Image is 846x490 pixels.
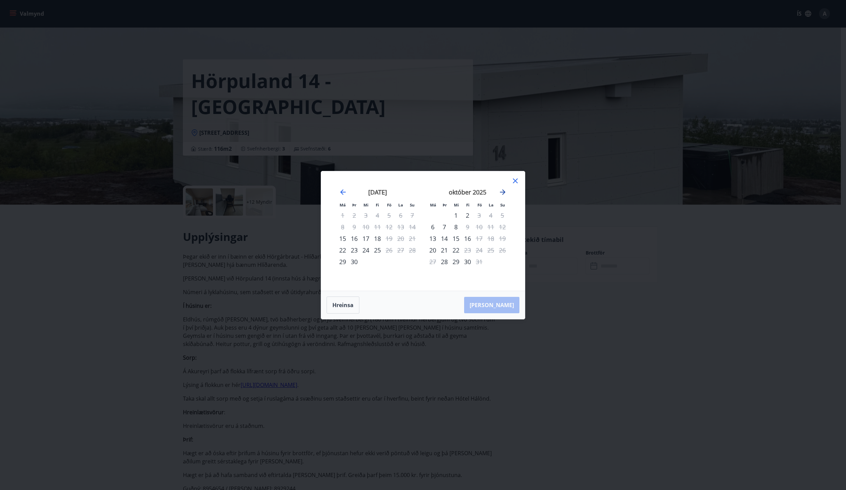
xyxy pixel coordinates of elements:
[473,256,485,268] div: Aðeins útritun í boði
[348,233,360,244] td: Choose þriðjudagur, 16. september 2025 as your check-in date. It’s available.
[500,202,505,207] small: Su
[450,233,462,244] td: Choose miðvikudagur, 15. október 2025 as your check-in date. It’s available.
[497,233,508,244] td: Not available. sunnudagur, 19. október 2025
[497,210,508,221] td: Not available. sunnudagur, 5. október 2025
[337,256,348,268] div: Aðeins innritun í boði
[439,256,450,268] td: Choose þriðjudagur, 28. október 2025 as your check-in date. It’s available.
[462,233,473,244] div: 16
[473,244,485,256] td: Not available. föstudagur, 24. október 2025
[462,233,473,244] td: Choose fimmtudagur, 16. október 2025 as your check-in date. It’s available.
[337,233,348,244] td: Choose mánudagur, 15. september 2025 as your check-in date. It’s available.
[387,202,391,207] small: Fö
[395,244,406,256] td: Not available. laugardagur, 27. september 2025
[410,202,415,207] small: Su
[327,297,359,314] button: Hreinsa
[449,188,486,196] strong: október 2025
[450,256,462,268] div: 29
[477,202,482,207] small: Fö
[450,210,462,221] td: Choose miðvikudagur, 1. október 2025 as your check-in date. It’s available.
[439,233,450,244] div: 14
[348,221,360,233] td: Not available. þriðjudagur, 9. september 2025
[337,256,348,268] td: Choose mánudagur, 29. september 2025 as your check-in date. It’s available.
[398,202,403,207] small: La
[473,210,485,221] div: Aðeins útritun í boði
[462,221,473,233] td: Not available. fimmtudagur, 9. október 2025
[348,210,360,221] td: Not available. þriðjudagur, 2. september 2025
[450,221,462,233] td: Choose miðvikudagur, 8. október 2025 as your check-in date. It’s available.
[383,210,395,221] td: Not available. föstudagur, 5. september 2025
[360,244,372,256] td: Choose miðvikudagur, 24. september 2025 as your check-in date. It’s available.
[348,256,360,268] div: 30
[427,233,439,244] td: Choose mánudagur, 13. október 2025 as your check-in date. It’s available.
[473,210,485,221] td: Not available. föstudagur, 3. október 2025
[363,202,369,207] small: Mi
[406,244,418,256] td: Not available. sunnudagur, 28. september 2025
[348,256,360,268] td: Choose þriðjudagur, 30. september 2025 as your check-in date. It’s available.
[339,188,347,196] div: Move backward to switch to the previous month.
[462,210,473,221] div: 2
[473,233,485,244] td: Not available. föstudagur, 17. október 2025
[372,221,383,233] td: Not available. fimmtudagur, 11. september 2025
[462,244,473,256] div: Aðeins útritun í boði
[462,256,473,268] div: 30
[340,202,346,207] small: Má
[462,210,473,221] td: Choose fimmtudagur, 2. október 2025 as your check-in date. It’s available.
[372,244,383,256] div: 25
[360,233,372,244] div: 17
[360,233,372,244] td: Choose miðvikudagur, 17. september 2025 as your check-in date. It’s available.
[485,221,497,233] td: Not available. laugardagur, 11. október 2025
[462,256,473,268] td: Choose fimmtudagur, 30. október 2025 as your check-in date. It’s available.
[439,244,450,256] td: Choose þriðjudagur, 21. október 2025 as your check-in date. It’s available.
[348,244,360,256] td: Choose þriðjudagur, 23. september 2025 as your check-in date. It’s available.
[473,256,485,268] td: Not available. föstudagur, 31. október 2025
[473,233,485,244] div: Aðeins útritun í boði
[406,210,418,221] td: Not available. sunnudagur, 7. september 2025
[485,233,497,244] td: Not available. laugardagur, 18. október 2025
[450,221,462,233] div: 8
[337,221,348,233] td: Not available. mánudagur, 8. september 2025
[499,188,507,196] div: Move forward to switch to the next month.
[383,221,395,233] td: Not available. föstudagur, 12. september 2025
[395,210,406,221] td: Not available. laugardagur, 6. september 2025
[383,233,395,244] td: Not available. föstudagur, 19. september 2025
[395,233,406,244] td: Not available. laugardagur, 20. september 2025
[439,221,450,233] div: 7
[372,244,383,256] td: Choose fimmtudagur, 25. september 2025 as your check-in date. It’s available.
[360,221,372,233] td: Not available. miðvikudagur, 10. september 2025
[462,244,473,256] td: Not available. fimmtudagur, 23. október 2025
[376,202,379,207] small: Fi
[383,244,395,256] td: Not available. föstudagur, 26. september 2025
[450,244,462,256] div: 22
[439,256,450,268] div: Aðeins innritun í boði
[337,210,348,221] td: Not available. mánudagur, 1. september 2025
[450,256,462,268] td: Choose miðvikudagur, 29. október 2025 as your check-in date. It’s available.
[383,233,395,244] div: Aðeins útritun í boði
[348,244,360,256] div: 23
[489,202,493,207] small: La
[372,233,383,244] div: 18
[430,202,436,207] small: Má
[443,202,447,207] small: Þr
[337,244,348,256] div: Aðeins innritun í boði
[360,244,372,256] div: 24
[329,179,517,283] div: Calendar
[348,233,360,244] div: 16
[450,233,462,244] div: 15
[427,221,439,233] div: Aðeins innritun í boði
[427,233,439,244] div: Aðeins innritun í boði
[395,221,406,233] td: Not available. laugardagur, 13. september 2025
[497,221,508,233] td: Not available. sunnudagur, 12. október 2025
[337,244,348,256] td: Choose mánudagur, 22. september 2025 as your check-in date. It’s available.
[383,244,395,256] div: Aðeins útritun í boði
[485,210,497,221] td: Not available. laugardagur, 4. október 2025
[466,202,470,207] small: Fi
[497,244,508,256] td: Not available. sunnudagur, 26. október 2025
[337,233,348,244] div: Aðeins innritun í boði
[450,210,462,221] div: 1
[406,221,418,233] td: Not available. sunnudagur, 14. september 2025
[439,221,450,233] td: Choose þriðjudagur, 7. október 2025 as your check-in date. It’s available.
[427,244,439,256] td: Choose mánudagur, 20. október 2025 as your check-in date. It’s available.
[473,221,485,233] td: Not available. föstudagur, 10. október 2025
[485,244,497,256] td: Not available. laugardagur, 25. október 2025
[352,202,356,207] small: Þr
